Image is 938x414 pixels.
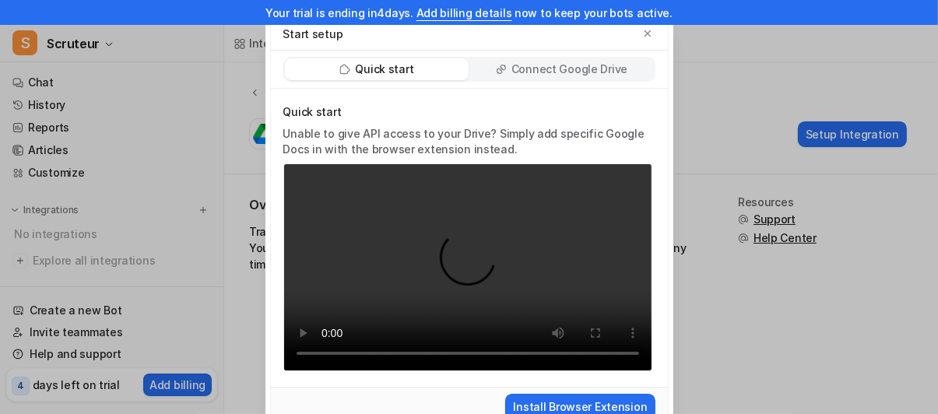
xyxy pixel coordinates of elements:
[283,104,652,120] p: Quick start
[511,61,627,77] p: Connect Google Drive
[283,126,652,157] p: Unable to give API access to your Drive? Simply add specific Google Docs in with the browser exte...
[356,61,414,77] p: Quick start
[283,163,652,371] video: Your browser does not support the video tag.
[283,26,343,42] p: Start setup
